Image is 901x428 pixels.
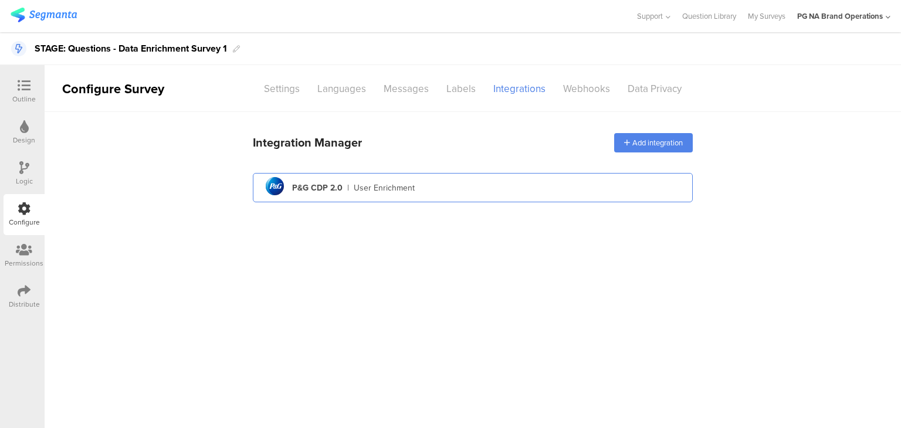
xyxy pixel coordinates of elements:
[292,182,343,194] div: P&G CDP 2.0
[9,299,40,310] div: Distribute
[13,135,35,145] div: Design
[255,79,309,99] div: Settings
[554,79,619,99] div: Webhooks
[12,94,36,104] div: Outline
[9,217,40,227] div: Configure
[354,182,415,194] div: User Enrichment
[485,79,554,99] div: Integrations
[637,11,663,22] span: Support
[347,182,349,194] div: |
[45,79,179,98] div: Configure Survey
[309,79,375,99] div: Languages
[797,11,883,22] div: PG NA Brand Operations
[35,39,227,58] div: STAGE: Questions - Data Enrichment Survey 1
[253,134,362,151] div: Integration Manager
[11,8,77,22] img: segmanta logo
[11,41,26,56] i: This is a Data Enrichment Survey.
[5,258,43,269] div: Permissions
[16,176,33,186] div: Logic
[375,79,438,99] div: Messages
[614,133,693,152] div: Add integration
[438,79,485,99] div: Labels
[619,79,690,99] div: Data Privacy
